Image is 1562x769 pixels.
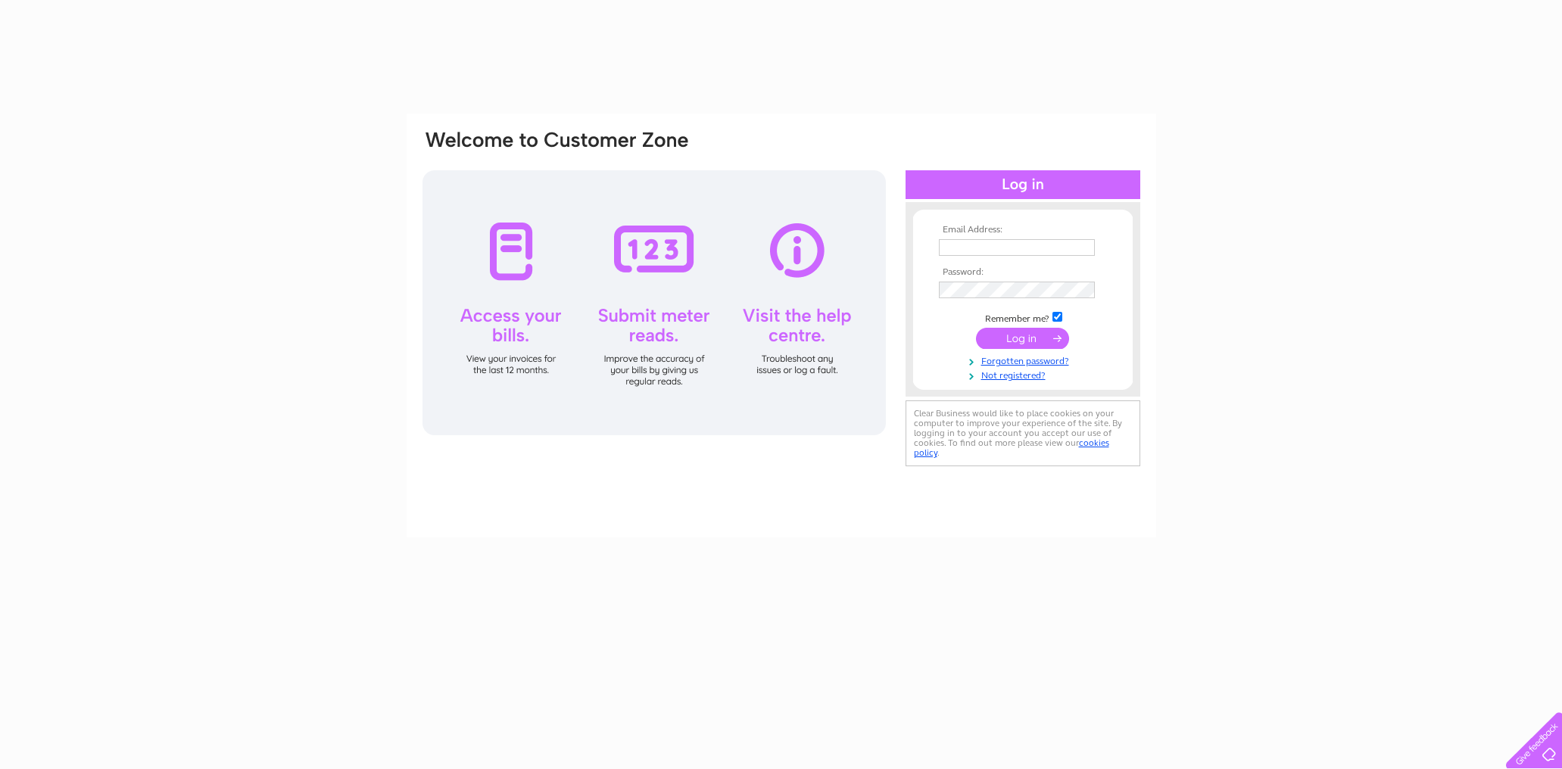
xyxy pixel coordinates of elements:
th: Password: [935,267,1111,278]
a: Not registered? [939,367,1111,381]
a: cookies policy [914,437,1109,458]
a: Forgotten password? [939,353,1111,367]
div: Clear Business would like to place cookies on your computer to improve your experience of the sit... [906,400,1140,466]
td: Remember me? [935,310,1111,325]
th: Email Address: [935,225,1111,235]
input: Submit [976,328,1069,349]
